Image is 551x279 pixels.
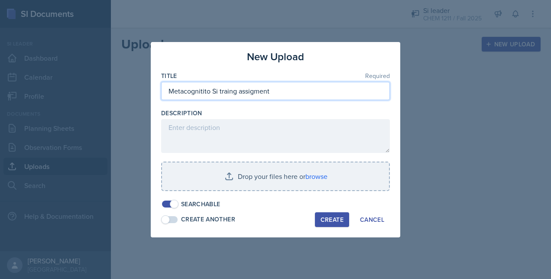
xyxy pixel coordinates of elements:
[315,212,349,227] button: Create
[354,212,390,227] button: Cancel
[181,200,220,209] div: Searchable
[321,216,344,223] div: Create
[181,215,235,224] div: Create Another
[161,71,177,80] label: Title
[360,216,384,223] div: Cancel
[161,82,390,100] input: Enter title
[161,109,202,117] label: Description
[247,49,304,65] h3: New Upload
[365,73,390,79] span: Required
